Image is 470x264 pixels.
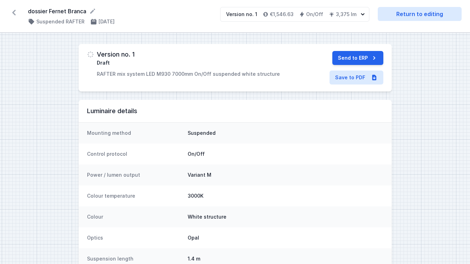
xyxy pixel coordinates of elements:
dt: Colour temperature [87,192,182,199]
p: RAFTER mix system LED M930 7000mm On/Off suspended white structure [97,71,280,78]
dd: 3000K [188,192,383,199]
h3: Luminaire details [87,107,383,115]
h4: Suspended RAFTER [36,18,85,25]
button: Rename project [89,8,96,15]
h4: €1,546.63 [270,11,294,18]
div: Version no. 1 [226,11,257,18]
dd: Opal [188,234,383,241]
h4: [DATE] [99,18,115,25]
dt: Optics [87,234,182,241]
h3: Version no. 1 [97,51,135,58]
span: Draft [97,59,110,66]
a: Return to editing [378,7,462,21]
dd: Suspended [188,130,383,137]
dt: Suspension length [87,255,182,262]
img: draft.svg [87,51,94,58]
h4: On/Off [306,11,323,18]
button: Version no. 1€1,546.63On/Off3,375 lm [220,7,369,22]
dd: Variant M [188,171,383,178]
dt: Colour [87,213,182,220]
dd: White structure [188,213,383,220]
a: Save to PDF [330,71,383,85]
h4: 3,375 lm [336,11,356,18]
dt: Power / lumen output [87,171,182,178]
button: Send to ERP [332,51,383,65]
dt: Mounting method [87,130,182,137]
dt: Control protocol [87,151,182,157]
dd: 1.4 m [188,255,383,262]
dd: On/Off [188,151,383,157]
form: dossier Fernet Branca [28,7,212,15]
